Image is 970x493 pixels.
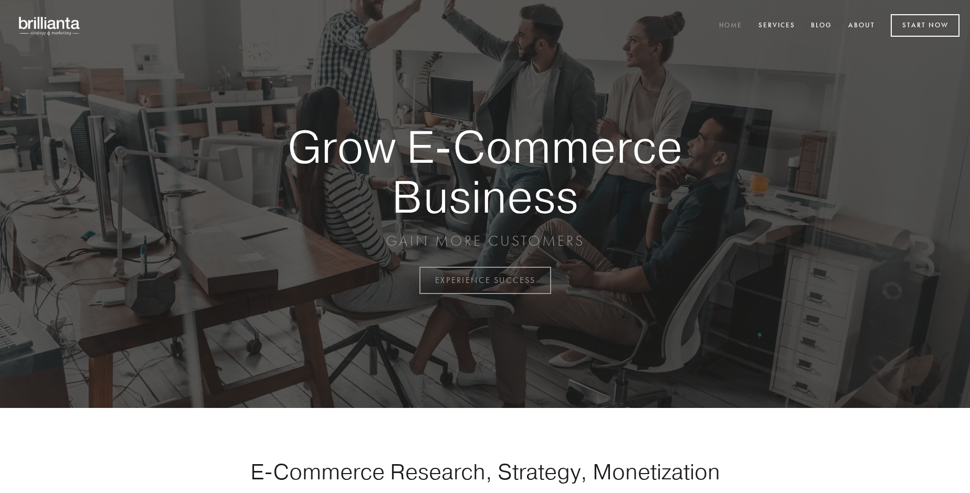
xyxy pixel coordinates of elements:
a: Start Now [891,14,960,37]
img: brillianta - research, strategy, marketing [10,11,89,41]
a: Blog [804,17,839,35]
a: EXPERIENCE SUCCESS [419,267,551,294]
h1: E-Commerce Research, Strategy, Monetization [217,458,753,485]
a: Services [752,17,802,35]
a: Home [712,17,749,35]
strong: Grow E-Commerce Business [251,122,719,221]
p: GAIN MORE CUSTOMERS [251,232,719,250]
a: About [841,17,882,35]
